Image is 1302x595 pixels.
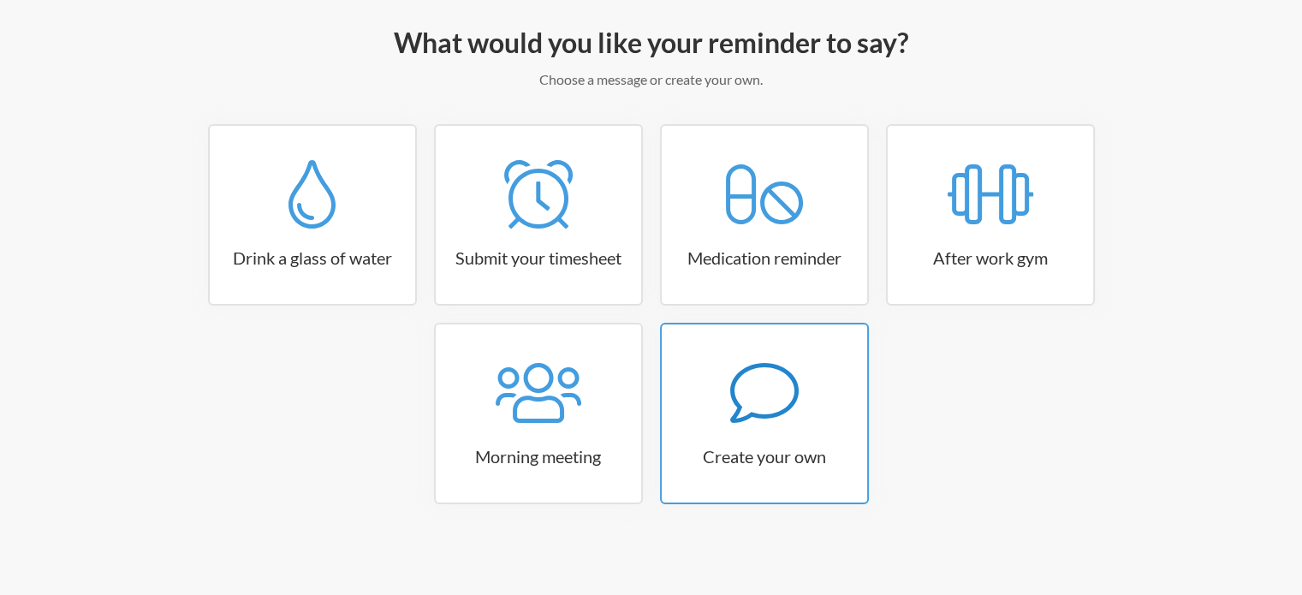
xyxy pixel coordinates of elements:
h3: Morning meeting [436,444,641,468]
h3: After work gym [888,246,1093,270]
h3: Create your own [662,444,867,468]
h2: What would you like your reminder to say? [155,25,1148,61]
h3: Submit your timesheet [436,246,641,270]
p: Choose a message or create your own. [155,69,1148,90]
h3: Drink a glass of water [210,246,415,270]
h3: Medication reminder [662,246,867,270]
